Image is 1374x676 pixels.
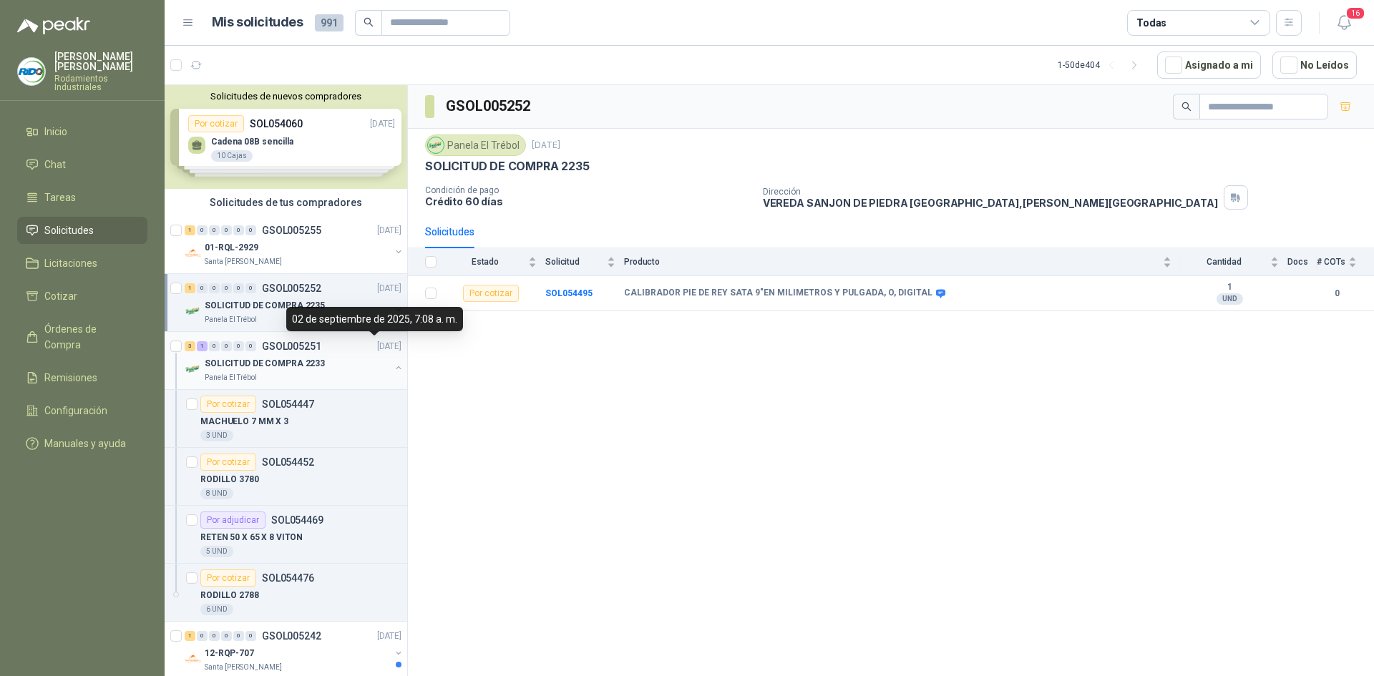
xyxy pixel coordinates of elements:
[209,225,220,235] div: 0
[209,631,220,641] div: 0
[377,630,401,643] p: [DATE]
[209,283,220,293] div: 0
[185,338,404,383] a: 3 1 0 0 0 0 GSOL005251[DATE] Company LogoSOLICITUD DE COMPRA 2233Panela El Trébol
[205,256,282,268] p: Santa [PERSON_NAME]
[200,569,256,587] div: Por cotizar
[165,189,407,216] div: Solicitudes de tus compradores
[165,85,407,189] div: Solicitudes de nuevos compradoresPor cotizarSOL054060[DATE] Cadena 08B sencilla10 CajasPor cotiza...
[1180,257,1267,267] span: Cantidad
[1180,248,1287,276] th: Cantidad
[1058,54,1146,77] div: 1 - 50 de 404
[44,370,97,386] span: Remisiones
[44,157,66,172] span: Chat
[197,225,208,235] div: 0
[170,91,401,102] button: Solicitudes de nuevos compradores
[245,631,256,641] div: 0
[18,58,45,85] img: Company Logo
[1317,287,1357,300] b: 0
[17,430,147,457] a: Manuales y ayuda
[200,396,256,413] div: Por cotizar
[185,341,195,351] div: 3
[425,224,474,240] div: Solicitudes
[425,159,590,174] p: SOLICITUD DE COMPRA 2235
[17,17,90,34] img: Logo peakr
[532,139,560,152] p: [DATE]
[200,430,233,441] div: 3 UND
[44,321,134,353] span: Órdenes de Compra
[624,257,1160,267] span: Producto
[262,399,314,409] p: SOL054447
[165,506,407,564] a: Por adjudicarSOL054469RETEN 50 X 65 X 8 VITON5 UND
[44,288,77,304] span: Cotizar
[1331,10,1357,36] button: 16
[17,184,147,211] a: Tareas
[1157,52,1261,79] button: Asignado a mi
[425,134,526,156] div: Panela El Trébol
[245,341,256,351] div: 0
[221,341,232,351] div: 0
[200,511,265,529] div: Por adjudicar
[165,448,407,506] a: Por cotizarSOL054452RODILLO 37808 UND
[165,390,407,448] a: Por cotizarSOL054447MACHUELO 7 MM X 33 UND
[262,283,321,293] p: GSOL005252
[185,283,195,293] div: 1
[54,52,147,72] p: [PERSON_NAME] [PERSON_NAME]
[1181,102,1192,112] span: search
[205,372,257,383] p: Panela El Trébol
[17,250,147,277] a: Licitaciones
[446,95,532,117] h3: GSOL005252
[445,248,545,276] th: Estado
[212,12,303,33] h1: Mis solicitudes
[205,241,258,255] p: 01-RQL-2929
[377,282,401,295] p: [DATE]
[44,255,97,271] span: Licitaciones
[205,299,325,313] p: SOLICITUD DE COMPRA 2235
[545,248,624,276] th: Solicitud
[17,283,147,310] a: Cotizar
[200,473,259,486] p: RODILLO 3780
[200,546,233,557] div: 5 UND
[205,647,254,660] p: 12-RQP-707
[200,589,259,602] p: RODILLO 2788
[245,225,256,235] div: 0
[165,564,407,622] a: Por cotizarSOL054476RODILLO 27886 UND
[262,457,314,467] p: SOL054452
[1287,248,1317,276] th: Docs
[44,436,126,451] span: Manuales y ayuda
[233,631,244,641] div: 0
[200,604,233,615] div: 6 UND
[200,415,288,428] p: MACHUELO 7 MM X 3
[197,283,208,293] div: 0
[185,303,202,320] img: Company Logo
[17,118,147,145] a: Inicio
[1317,257,1345,267] span: # COTs
[1217,293,1243,305] div: UND
[200,454,256,471] div: Por cotizar
[364,17,374,27] span: search
[185,631,195,641] div: 1
[17,397,147,424] a: Configuración
[624,288,932,299] b: CALIBRADOR PIE DE REY SATA 9"EN MILIMETROS Y PULGADA, O, DIGITAL
[185,650,202,667] img: Company Logo
[44,403,107,418] span: Configuración
[545,288,593,298] a: SOL054495
[197,631,208,641] div: 0
[205,357,325,371] p: SOLICITUD DE COMPRA 2233
[233,283,244,293] div: 0
[377,340,401,353] p: [DATE]
[185,225,195,235] div: 1
[271,515,323,525] p: SOL054469
[17,217,147,244] a: Solicitudes
[205,662,282,673] p: Santa [PERSON_NAME]
[262,631,321,641] p: GSOL005242
[200,488,233,499] div: 8 UND
[17,364,147,391] a: Remisiones
[1317,248,1374,276] th: # COTs
[245,283,256,293] div: 0
[425,185,751,195] p: Condición de pago
[44,222,94,238] span: Solicitudes
[377,224,401,237] p: [DATE]
[17,315,147,358] a: Órdenes de Compra
[54,74,147,92] p: Rodamientos Industriales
